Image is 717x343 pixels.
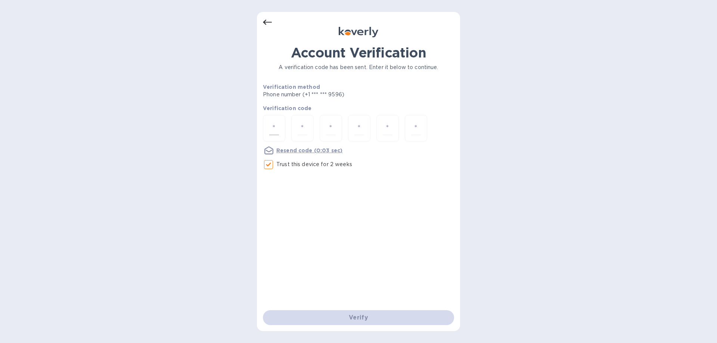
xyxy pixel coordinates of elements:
[276,160,352,168] p: Trust this device for 2 weeks
[263,84,320,90] b: Verification method
[263,91,401,99] p: Phone number (+1 *** *** 9596)
[276,147,342,153] u: Resend code (0:03 sec)
[263,63,454,71] p: A verification code has been sent. Enter it below to continue.
[263,105,454,112] p: Verification code
[263,45,454,60] h1: Account Verification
